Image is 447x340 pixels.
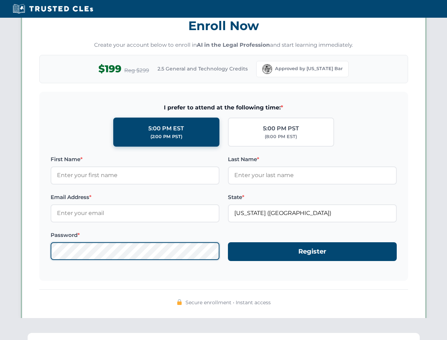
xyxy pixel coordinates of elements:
[265,133,297,140] div: (8:00 PM EST)
[228,155,397,164] label: Last Name
[39,41,408,49] p: Create your account below to enroll in and start learning immediately.
[51,204,219,222] input: Enter your email
[148,124,184,133] div: 5:00 PM EST
[275,65,343,72] span: Approved by [US_STATE] Bar
[228,193,397,202] label: State
[39,15,408,37] h3: Enroll Now
[262,64,272,74] img: Florida Bar
[150,133,182,140] div: (2:00 PM PST)
[51,166,219,184] input: Enter your first name
[51,231,219,239] label: Password
[228,204,397,222] input: Florida (FL)
[51,155,219,164] label: First Name
[51,193,219,202] label: Email Address
[228,166,397,184] input: Enter your last name
[51,103,397,112] span: I prefer to attend at the following time:
[185,299,271,306] span: Secure enrollment • Instant access
[11,4,95,14] img: Trusted CLEs
[177,299,182,305] img: 🔒
[263,124,299,133] div: 5:00 PM PST
[157,65,248,73] span: 2.5 General and Technology Credits
[98,61,121,77] span: $199
[197,41,270,48] strong: AI in the Legal Profession
[228,242,397,261] button: Register
[124,66,149,75] span: Reg $299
